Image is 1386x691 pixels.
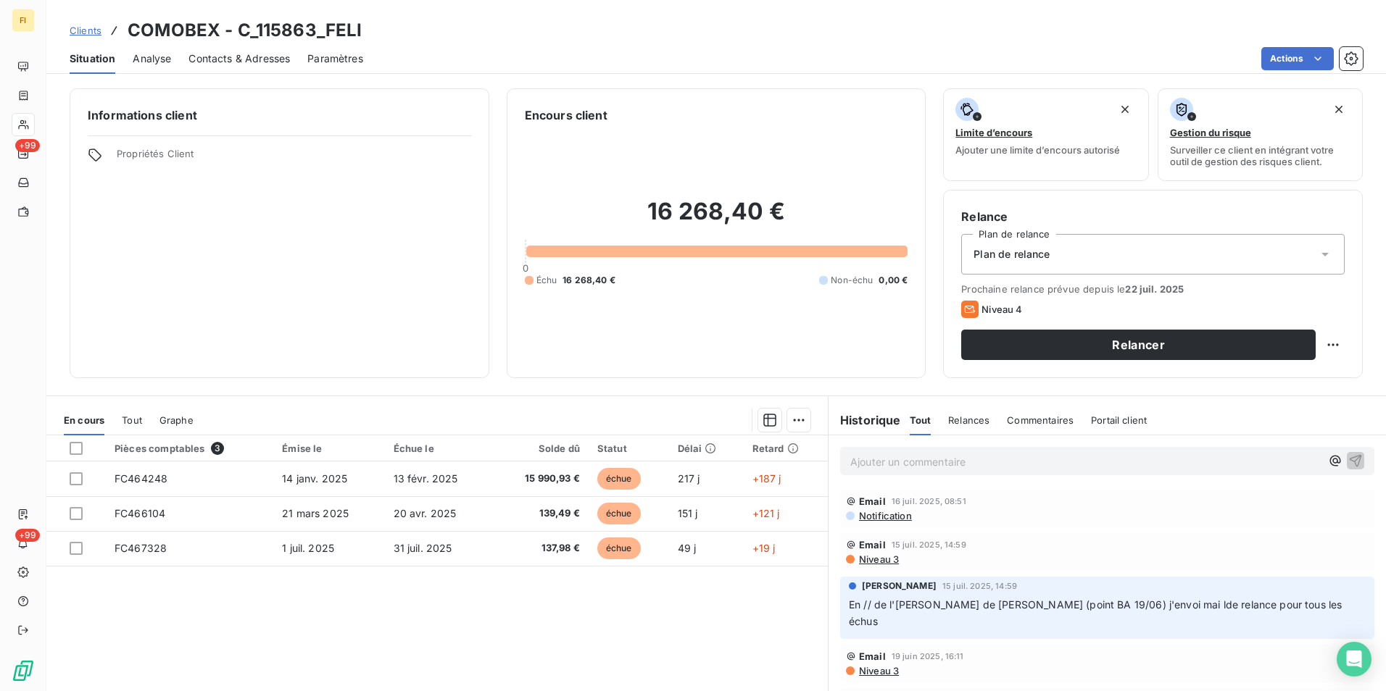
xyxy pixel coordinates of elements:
span: Email [859,539,886,550]
div: Retard [752,443,819,454]
span: En // de l'[PERSON_NAME] de [PERSON_NAME] (point BA 19/06) j'envoi mai lde relance pour tous les ... [849,598,1345,627]
span: Relances [948,414,989,426]
span: FC466104 [115,507,165,519]
div: Échue le [394,443,484,454]
button: Gestion du risqueSurveiller ce client en intégrant votre outil de gestion des risques client. [1158,88,1363,181]
span: Tout [122,414,142,426]
span: Gestion du risque [1170,127,1251,138]
span: 16 268,40 € [563,274,615,287]
div: Émise le [282,443,375,454]
span: Échu [536,274,557,287]
div: Statut [597,443,660,454]
button: Actions [1261,47,1334,70]
span: Email [859,495,886,507]
span: +99 [15,529,40,542]
h6: Encours client [525,106,607,124]
span: 19 juin 2025, 16:11 [892,652,964,661]
span: Analyse [133,51,171,66]
span: +121 j [752,507,780,519]
a: +99 [12,142,34,165]
span: 31 juil. 2025 [394,542,452,554]
span: Plan de relance [974,247,1050,261]
span: Niveau 3 [858,553,899,565]
span: 49 j [678,542,697,554]
span: Email [859,650,886,662]
span: Non-échu [831,274,873,287]
span: Graphe [159,414,194,426]
h6: Relance [961,208,1345,225]
div: Solde dû [502,443,580,454]
span: 137,98 € [502,541,580,556]
span: 217 j [678,472,700,485]
span: +99 [15,139,40,152]
span: Contacts & Adresses [188,51,290,66]
div: Pièces comptables [115,442,265,455]
span: +187 j [752,472,781,485]
span: Paramètres [307,51,363,66]
h2: 16 268,40 € [525,197,908,240]
span: 13 févr. 2025 [394,472,458,485]
span: 0 [523,262,528,274]
span: Niveau 4 [982,303,1022,315]
span: 0,00 € [879,274,908,287]
span: 1 juil. 2025 [282,542,334,554]
span: échue [597,537,641,559]
span: Clients [70,25,101,36]
span: 139,49 € [502,506,580,521]
div: Délai [678,443,735,454]
span: 151 j [678,507,698,519]
span: FC467328 [115,542,167,554]
span: 15 990,93 € [502,472,580,486]
span: +19 j [752,542,776,554]
div: Open Intercom Messenger [1337,642,1372,677]
span: échue [597,503,641,524]
h6: Informations client [88,106,471,124]
span: Tout [910,414,931,426]
span: Surveiller ce client en intégrant votre outil de gestion des risques client. [1170,144,1350,167]
span: 16 juil. 2025, 08:51 [892,497,966,506]
span: En cours [64,414,104,426]
span: Niveau 3 [858,665,899,677]
span: échue [597,468,641,490]
h3: COMOBEX - C_115863_FELI [128,17,362,43]
span: 21 mars 2025 [282,507,349,519]
a: Clients [70,23,101,38]
span: 14 janv. 2025 [282,472,347,485]
span: 20 avr. 2025 [394,507,457,519]
button: Relancer [961,330,1316,360]
span: Limite d’encours [955,127,1032,138]
span: Portail client [1091,414,1147,426]
span: 15 juil. 2025, 14:59 [892,540,966,549]
span: Prochaine relance prévue depuis le [961,283,1345,295]
span: Commentaires [1007,414,1074,426]
span: 22 juil. 2025 [1125,283,1184,295]
span: Situation [70,51,115,66]
button: Limite d’encoursAjouter une limite d’encours autorisé [943,88,1148,181]
span: FC464248 [115,472,167,485]
span: [PERSON_NAME] [862,579,937,592]
img: Logo LeanPay [12,659,35,682]
div: FI [12,9,35,32]
span: Notification [858,510,912,522]
span: 15 juil. 2025, 14:59 [942,582,1017,590]
h6: Historique [829,411,901,429]
span: 3 [211,442,224,455]
span: Ajouter une limite d’encours autorisé [955,144,1120,156]
span: Propriétés Client [117,148,471,168]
